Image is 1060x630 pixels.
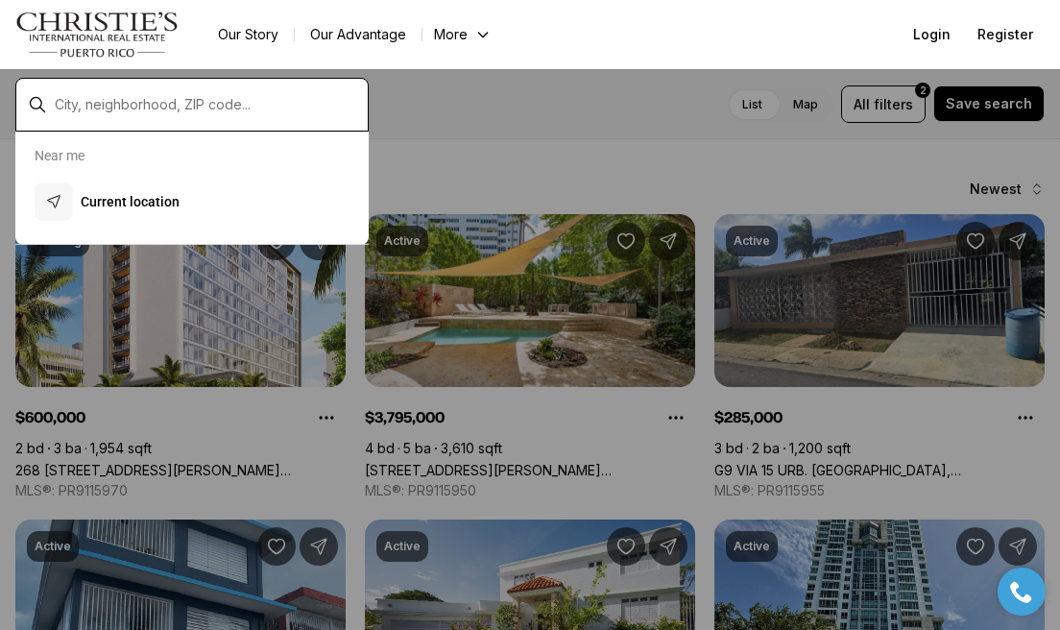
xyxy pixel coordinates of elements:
[977,27,1033,42] span: Register
[422,21,503,48] button: More
[81,192,180,211] p: Current location
[295,21,422,48] a: Our Advantage
[27,175,357,229] button: Current location
[966,15,1045,54] button: Register
[913,27,951,42] span: Login
[902,15,962,54] button: Login
[15,12,180,58] img: logo
[203,21,294,48] a: Our Story
[35,148,84,163] p: Near me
